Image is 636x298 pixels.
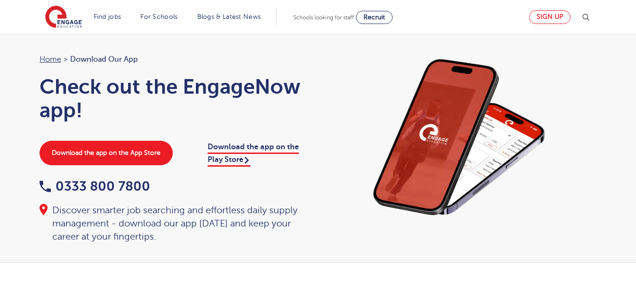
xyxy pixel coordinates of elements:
a: Download the app on the Play Store [208,143,299,166]
span: Download our app [70,53,138,65]
a: Sign up [529,10,571,24]
nav: breadcrumb [40,53,309,65]
a: Blogs & Latest News [197,13,261,20]
div: Discover smarter job searching and effortless daily supply management - download our app [DATE] a... [40,204,309,243]
a: Recruit [356,11,393,24]
a: Find jobs [94,13,121,20]
span: Recruit [363,14,385,21]
img: Engage Education [45,6,82,29]
h1: Check out the EngageNow app! [40,75,309,122]
a: Home [40,55,61,64]
span: Schools looking for staff [293,14,354,21]
a: Download the app on the App Store [40,141,173,165]
a: For Schools [140,13,177,20]
a: 0333 800 7800 [40,179,150,193]
span: > [64,55,68,64]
